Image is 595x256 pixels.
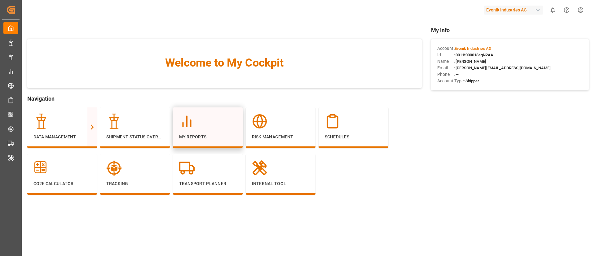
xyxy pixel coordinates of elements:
[437,52,454,58] span: Id
[546,3,560,17] button: show 0 new notifications
[40,54,409,71] span: Welcome to My Cockpit
[437,45,454,52] span: Account
[252,180,309,187] p: Internal Tool
[179,180,236,187] p: Transport Planner
[484,6,543,15] div: Evonik Industries AG
[484,4,546,16] button: Evonik Industries AG
[33,134,91,140] p: Data Management
[27,94,422,103] span: Navigation
[464,79,479,83] span: : Shipper
[437,78,464,84] span: Account Type
[106,134,164,140] p: Shipment Status Overview
[325,134,382,140] p: Schedules
[454,46,491,51] span: :
[431,26,589,34] span: My Info
[437,58,454,65] span: Name
[437,71,454,78] span: Phone
[454,59,486,64] span: : [PERSON_NAME]
[437,65,454,71] span: Email
[560,3,574,17] button: Help Center
[33,180,91,187] p: CO2e Calculator
[454,72,459,77] span: : —
[252,134,309,140] p: Risk Management
[454,66,551,70] span: : [PERSON_NAME][EMAIL_ADDRESS][DOMAIN_NAME]
[179,134,236,140] p: My Reports
[454,53,495,57] span: : 0011t000013eqN2AAI
[455,46,491,51] span: Evonik Industries AG
[106,180,164,187] p: Tracking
